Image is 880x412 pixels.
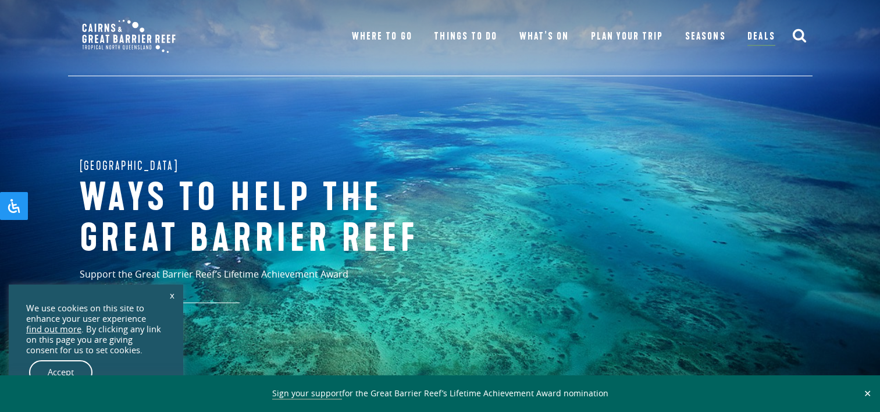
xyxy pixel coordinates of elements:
[164,282,180,308] a: x
[272,388,608,400] span: for the Great Barrier Reef’s Lifetime Achievement Award nomination
[26,324,81,335] a: find out more
[7,199,21,213] svg: Open Accessibility Panel
[29,360,92,385] a: Accept
[74,12,184,61] img: CGBR-TNQ_dual-logo.svg
[591,29,664,45] a: Plan Your Trip
[26,303,166,356] div: We use cookies on this site to enhance your user experience . By clicking any link on this page y...
[80,157,179,175] span: [GEOGRAPHIC_DATA]
[352,29,412,45] a: Where To Go
[80,268,400,303] p: Support the Great Barrier Reef’s Lifetime Achievement Award nomination
[272,388,342,400] a: Sign your support
[519,29,569,45] a: What’s On
[861,388,874,399] button: Close
[434,29,497,45] a: Things To Do
[80,178,464,259] h1: Ways to help the great barrier reef
[747,29,775,46] a: Deals
[685,29,725,45] a: Seasons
